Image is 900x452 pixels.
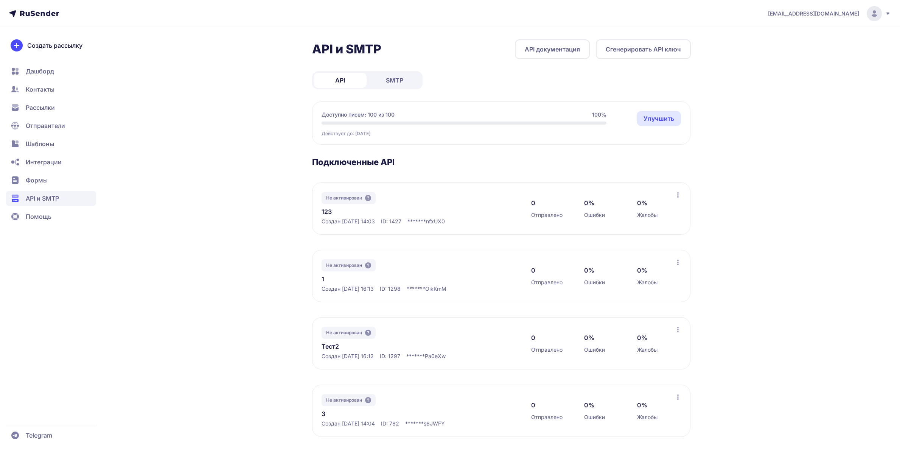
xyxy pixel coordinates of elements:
[531,266,535,275] span: 0
[386,76,403,85] span: SMTP
[381,420,399,427] span: ID: 782
[531,413,563,421] span: Отправлено
[326,195,362,201] span: Не активирован
[584,198,594,207] span: 0%
[637,333,647,342] span: 0%
[637,413,658,421] span: Жалобы
[425,285,446,293] span: OikKmM
[531,401,535,410] span: 0
[322,420,375,427] span: Создан [DATE] 14:04
[531,211,563,219] span: Отправлено
[531,198,535,207] span: 0
[531,333,535,342] span: 0
[515,39,590,59] a: API документация
[26,176,48,185] span: Формы
[584,333,594,342] span: 0%
[637,266,647,275] span: 0%
[322,274,477,284] a: 1
[26,139,54,148] span: Шаблоны
[637,401,647,410] span: 0%
[26,67,54,76] span: Дашборд
[584,211,605,219] span: Ошибки
[425,352,446,360] span: Pa0eXw
[312,157,691,167] h3: Подключенные API
[380,285,401,293] span: ID: 1298
[592,111,606,118] span: 100%
[322,111,395,118] span: Доступно писем: 100 из 100
[314,73,367,88] a: API
[637,211,658,219] span: Жалобы
[326,397,362,403] span: Не активирован
[637,198,647,207] span: 0%
[322,207,477,216] a: 123
[322,131,370,137] span: Действует до: [DATE]
[637,346,658,354] span: Жалобы
[26,85,54,94] span: Контакты
[424,420,445,427] span: s6JWFY
[26,431,52,440] span: Telegram
[26,212,51,221] span: Помощь
[768,10,859,17] span: [EMAIL_ADDRESS][DOMAIN_NAME]
[584,346,605,354] span: Ошибки
[26,103,55,112] span: Рассылки
[637,111,681,126] a: Улучшить
[322,342,477,351] a: Тест2
[381,218,401,225] span: ID: 1427
[312,42,381,57] h2: API и SMTP
[584,279,605,286] span: Ошибки
[326,330,362,336] span: Не активирован
[335,76,345,85] span: API
[26,194,59,203] span: API и SMTP
[26,157,62,167] span: Интеграции
[322,352,374,360] span: Создан [DATE] 16:12
[637,279,658,286] span: Жалобы
[531,346,563,354] span: Отправлено
[584,413,605,421] span: Ошибки
[596,39,691,59] button: Сгенерировать API ключ
[426,218,445,225] span: nfxUX0
[368,73,421,88] a: SMTP
[326,262,362,268] span: Не активирован
[584,266,594,275] span: 0%
[322,285,374,293] span: Создан [DATE] 16:13
[584,401,594,410] span: 0%
[322,409,477,418] a: 3
[27,41,82,50] span: Создать рассылку
[26,121,65,130] span: Отправители
[531,279,563,286] span: Отправлено
[6,428,96,443] a: Telegram
[322,218,375,225] span: Создан [DATE] 14:03
[380,352,400,360] span: ID: 1297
